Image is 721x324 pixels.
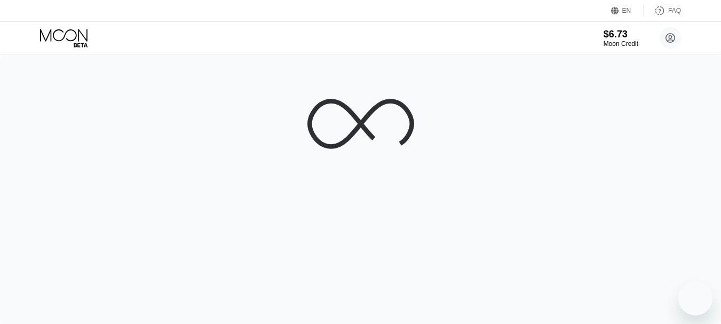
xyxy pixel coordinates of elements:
div: FAQ [668,7,681,14]
div: EN [622,7,631,14]
div: EN [611,5,644,16]
div: $6.73Moon Credit [604,29,638,48]
div: Moon Credit [604,40,638,48]
div: FAQ [644,5,681,16]
div: $6.73 [604,29,638,40]
iframe: Button to launch messaging window [678,281,712,315]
